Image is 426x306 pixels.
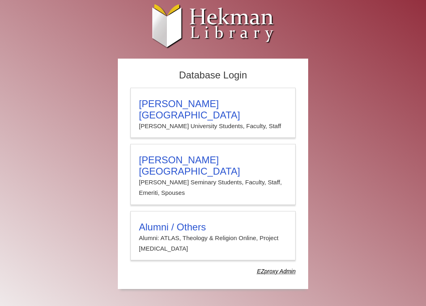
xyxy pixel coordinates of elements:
[139,233,287,254] p: Alumni: ATLAS, Theology & Religion Online, Project [MEDICAL_DATA]
[139,121,287,131] p: [PERSON_NAME] University Students, Faculty, Staff
[139,177,287,198] p: [PERSON_NAME] Seminary Students, Faculty, Staff, Emeriti, Spouses
[130,88,296,138] a: [PERSON_NAME][GEOGRAPHIC_DATA][PERSON_NAME] University Students, Faculty, Staff
[139,98,287,121] h3: [PERSON_NAME][GEOGRAPHIC_DATA]
[139,222,287,233] h3: Alumni / Others
[126,67,300,84] h2: Database Login
[139,154,287,177] h3: [PERSON_NAME][GEOGRAPHIC_DATA]
[139,222,287,254] summary: Alumni / OthersAlumni: ATLAS, Theology & Religion Online, Project [MEDICAL_DATA]
[130,144,296,205] a: [PERSON_NAME][GEOGRAPHIC_DATA][PERSON_NAME] Seminary Students, Faculty, Staff, Emeriti, Spouses
[257,268,296,274] dfn: Use Alumni login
